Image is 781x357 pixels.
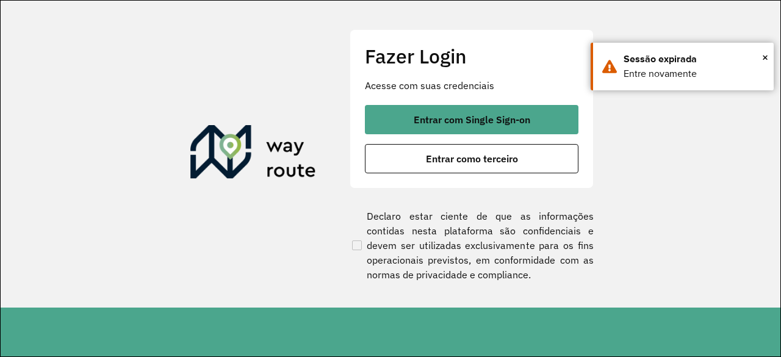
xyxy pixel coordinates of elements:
[624,52,765,67] div: Sessão expirada
[414,115,530,124] span: Entrar com Single Sign-on
[624,67,765,81] div: Entre novamente
[365,78,578,93] p: Acesse com suas credenciais
[426,154,518,164] span: Entrar como terceiro
[365,105,578,134] button: button
[365,144,578,173] button: button
[365,45,578,68] h2: Fazer Login
[762,48,768,67] span: ×
[190,125,316,184] img: Roteirizador AmbevTech
[762,48,768,67] button: Close
[350,209,594,282] label: Declaro estar ciente de que as informações contidas nesta plataforma são confidenciais e devem se...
